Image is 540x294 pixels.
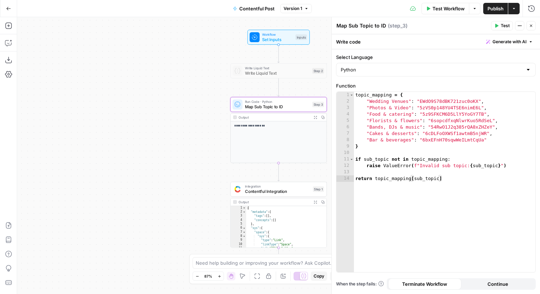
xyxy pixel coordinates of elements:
div: 9 [231,238,246,242]
div: 5 [336,118,354,124]
span: Write Liquid Text [245,66,310,71]
a: When the step fails: [336,281,384,287]
div: 8 [231,234,246,238]
span: Run Code · Python [245,99,310,104]
div: 13 [336,169,354,175]
button: Generate with AI [483,37,536,46]
span: Toggle code folding, rows 1 through 103 [242,206,246,210]
button: Contentful Post [229,3,279,14]
div: 2 [336,98,354,105]
div: 6 [231,226,246,230]
span: Toggle code folding, rows 6 through 55 [242,226,246,230]
button: Test [491,21,513,30]
div: Write Liquid TextWrite Liquid TextStep 2 [230,63,327,78]
button: Version 1 [280,4,312,13]
div: 3 [336,105,354,111]
div: 10 [336,150,354,156]
span: ( step_3 ) [388,22,407,29]
div: 4 [231,218,246,222]
div: 1 [231,206,246,210]
button: Publish [483,3,508,14]
div: 9 [336,143,354,150]
g: Edge from start to step_2 [277,45,279,63]
span: Copy [314,273,324,279]
span: Write Liquid Text [245,70,310,76]
span: Contentful Integration [245,188,310,194]
span: Publish [487,5,504,12]
div: 1 [336,92,354,98]
div: 7 [336,130,354,137]
label: Select Language [336,54,536,61]
div: 6 [336,124,354,130]
span: Toggle code folding, rows 2 through 5 [242,210,246,214]
span: Contentful Post [239,5,275,12]
span: Terminate Workflow [402,280,447,288]
span: Version 1 [284,5,302,12]
input: Python [341,66,522,73]
button: Test Workflow [421,3,469,14]
span: Integration [245,184,310,189]
div: 2 [231,210,246,214]
div: 4 [336,111,354,118]
div: WorkflowSet InputsInputs [230,30,327,45]
div: 3 [231,214,246,218]
span: Test Workflow [432,5,465,12]
span: Generate with AI [492,39,526,45]
div: Step 2 [312,68,324,74]
div: Output [239,199,310,204]
span: Test [501,23,510,29]
div: IntegrationContentful IntegrationStep 1Output{ "metadata":{ "tags":[], "concepts":[] }, "sys":{ "... [230,182,327,248]
div: Output [239,115,310,120]
span: Toggle code folding, rows 11 through 12 [350,156,354,163]
img: sdasd.png [234,186,240,192]
div: Step 1 [313,186,324,192]
div: Inputs [295,34,307,40]
textarea: Map Sub Topic to ID [336,22,386,29]
div: 8 [336,137,354,143]
span: 87% [204,273,212,279]
div: 5 [231,222,246,226]
div: 11 [336,156,354,163]
span: Workflow [262,32,293,37]
div: 10 [231,243,246,246]
button: Copy [311,271,327,281]
div: 7 [231,230,246,234]
div: Step 3 [312,102,324,108]
span: Set Inputs [262,36,293,43]
g: Edge from step_3 to step_1 [277,163,279,181]
span: Toggle code folding, rows 7 through 13 [242,230,246,234]
div: Write code [332,34,540,49]
div: 11 [231,246,246,250]
g: Edge from step_2 to step_3 [277,78,279,96]
span: Continue [487,280,508,288]
div: 14 [336,175,354,182]
div: 12 [336,163,354,169]
span: Toggle code folding, rows 1 through 9 [350,92,354,98]
span: Map Sub Topic to ID [245,104,310,110]
label: Function [336,82,536,89]
button: Continue [461,278,535,290]
span: Toggle code folding, rows 8 through 12 [242,234,246,238]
